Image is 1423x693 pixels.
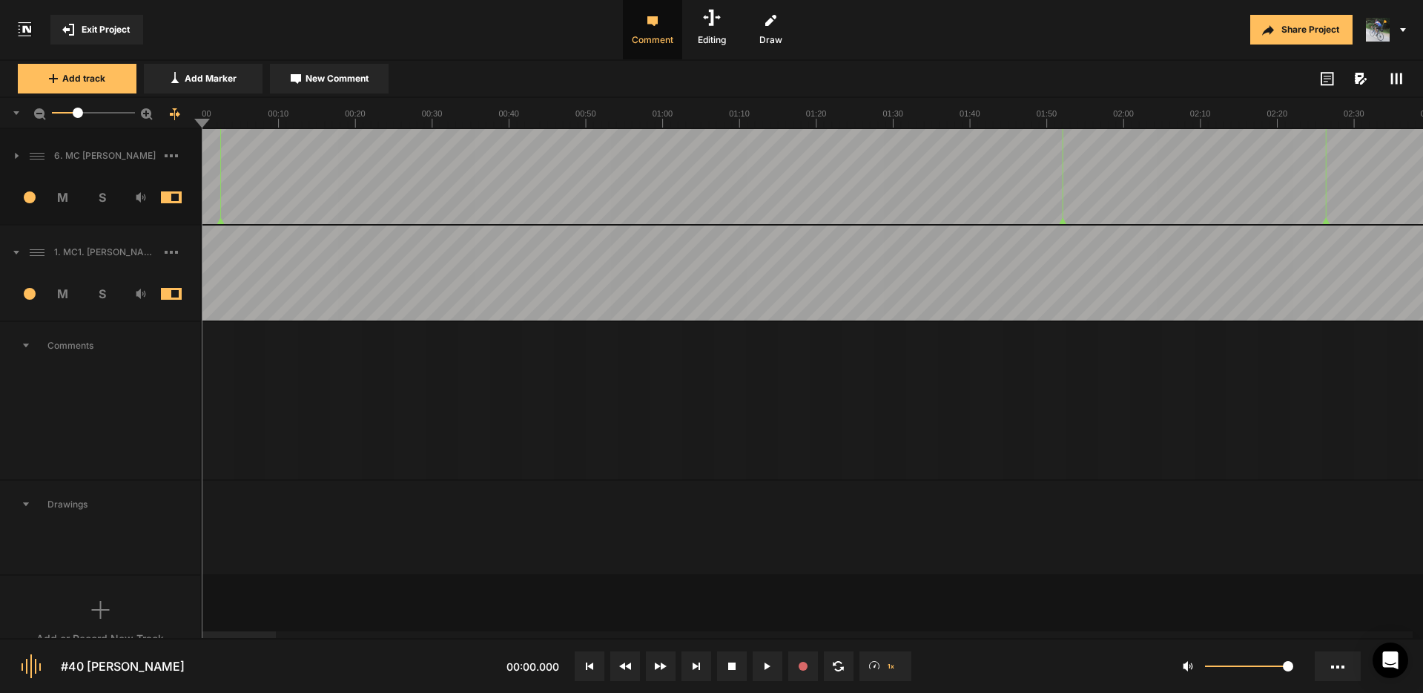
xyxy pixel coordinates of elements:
text: 01:30 [882,109,903,118]
text: 02:10 [1190,109,1211,118]
span: 6. MC [PERSON_NAME] [48,149,165,162]
text: 01:20 [806,109,827,118]
span: M [44,188,83,206]
text: 02:00 [1113,109,1134,118]
text: 00:40 [498,109,519,118]
div: Open Intercom Messenger [1373,643,1408,678]
span: 1. MC1. [PERSON_NAME].mp3 [48,246,165,259]
img: ACg8ocLxXzHjWyafR7sVkIfmxRufCxqaSAR27SDjuE-ggbMy1qqdgD8=s96-c [1366,18,1390,42]
text: 02:30 [1344,109,1364,118]
span: Exit Project [82,23,130,36]
button: Share Project [1250,15,1353,45]
button: 1x [859,651,911,681]
text: 00:30 [422,109,443,118]
div: #40 [PERSON_NAME] [61,657,185,675]
span: S [82,285,122,303]
span: Add Marker [185,72,237,85]
div: Add or Record New Track [36,631,164,646]
span: M [44,285,83,303]
text: 02:20 [1267,109,1287,118]
text: 00:10 [268,109,289,118]
button: Add Marker [144,64,263,93]
text: 01:50 [1037,109,1057,118]
span: New Comment [306,72,369,85]
text: 01:10 [729,109,750,118]
text: 00:50 [575,109,596,118]
button: Add track [18,64,136,93]
text: 01:00 [653,109,673,118]
text: 01:40 [960,109,980,118]
span: Add track [62,72,105,85]
text: 00:20 [345,109,366,118]
button: New Comment [270,64,389,93]
button: Exit Project [50,15,143,45]
span: S [82,188,122,206]
span: 00:00.000 [506,660,559,673]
